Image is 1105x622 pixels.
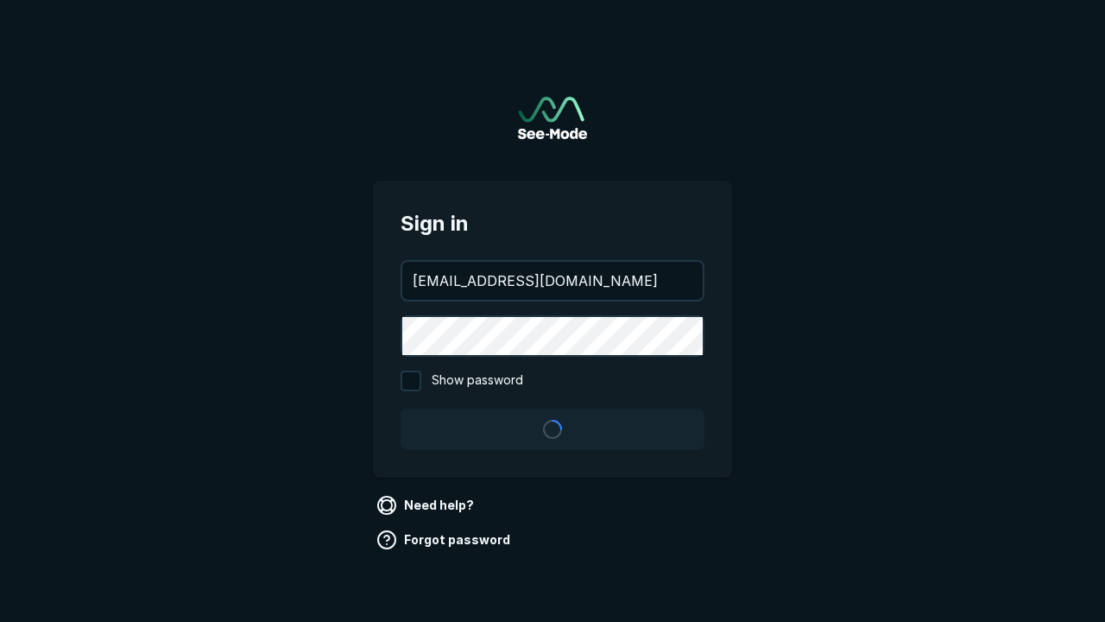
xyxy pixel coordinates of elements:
input: your@email.com [402,262,703,300]
a: Need help? [373,492,481,519]
a: Forgot password [373,526,517,554]
a: Go to sign in [518,97,587,139]
img: See-Mode Logo [518,97,587,139]
span: Show password [432,371,523,391]
span: Sign in [401,208,704,239]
